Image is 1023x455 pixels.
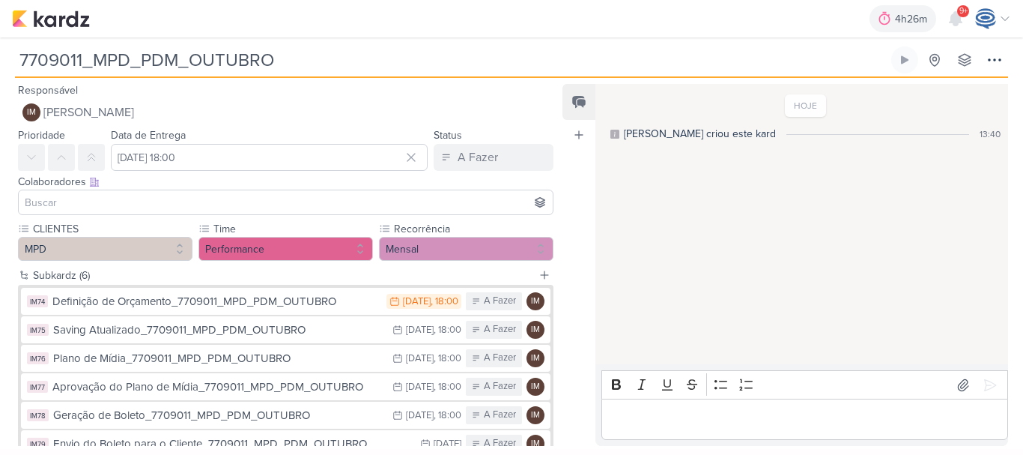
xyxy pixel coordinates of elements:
p: IM [531,412,540,420]
div: IM76 [27,352,49,364]
div: Colaboradores [18,174,553,190]
button: IM74 Definição de Orçamento_7709011_MPD_PDM_OUTUBRO [DATE] , 18:00 A Fazer IM [21,288,550,315]
button: Mensal [379,237,553,261]
div: Isabella Machado Guimarães [526,321,544,339]
img: kardz.app [12,10,90,28]
img: Caroline Traven De Andrade [975,8,996,29]
div: Aprovação do Plano de Mídia_7709011_MPD_PDM_OUTUBRO [52,379,385,396]
label: Time [212,221,373,237]
div: [DATE] [406,411,434,421]
div: Isabella Machado Guimarães [526,292,544,310]
label: Status [434,129,462,142]
p: IM [531,383,540,391]
div: [DATE] [406,354,434,364]
div: [DATE] [403,297,431,307]
div: IM77 [27,381,48,393]
label: Responsável [18,84,78,97]
div: Subkardz (6) [33,268,532,283]
div: Saving Atualizado_7709011_MPD_PDM_OUTUBRO [53,322,385,339]
div: Plano de Mídia_7709011_MPD_PDM_OUTUBRO [53,350,385,367]
div: A Fazer [484,351,516,366]
div: , 18:00 [434,325,461,335]
span: [PERSON_NAME] [43,103,134,121]
div: A Fazer [484,379,516,394]
div: Ligar relógio [899,54,911,66]
button: IM77 Aprovação do Plano de Mídia_7709011_MPD_PDM_OUTUBRO [DATE] , 18:00 A Fazer IM [21,373,550,400]
div: [DATE] [406,325,434,335]
input: Select a date [111,144,428,171]
div: , 18:00 [434,411,461,421]
div: Isabella Machado Guimarães [526,406,544,424]
button: Performance [198,237,373,261]
button: IM75 Saving Atualizado_7709011_MPD_PDM_OUTUBRO [DATE] , 18:00 A Fazer IM [21,316,550,343]
div: , 18:00 [431,297,458,307]
div: A Fazer [484,294,516,309]
button: IM [PERSON_NAME] [18,99,553,126]
div: Isabella Machado Guimarães [526,378,544,396]
div: IM79 [27,438,49,450]
button: A Fazer [434,144,553,171]
div: IM74 [27,295,48,307]
label: Recorrência [392,221,553,237]
div: IM75 [27,324,49,336]
button: IM76 Plano de Mídia_7709011_MPD_PDM_OUTUBRO [DATE] , 18:00 A Fazer IM [21,345,550,372]
p: IM [27,109,36,117]
div: , 18:00 [434,382,461,392]
div: A Fazer [484,408,516,423]
div: Envio do Boleto para o Cliente_7709011_MPD_PDM_OUTUBRO [53,436,413,453]
div: 4h26m [895,11,932,27]
div: Editor toolbar [601,370,1008,400]
div: , 18:00 [434,354,461,364]
div: 13:40 [980,127,1001,141]
div: IM78 [27,409,49,421]
div: Isabella Machado Guimarães [526,435,544,453]
div: [PERSON_NAME] criou este kard [624,126,776,142]
label: Prioridade [18,129,65,142]
input: Kard Sem Título [15,46,888,73]
p: IM [531,326,540,334]
div: Isabella Machado Guimarães [22,103,40,121]
div: Definição de Orçamento_7709011_MPD_PDM_OUTUBRO [52,293,379,310]
label: CLIENTES [31,221,192,237]
div: A Fazer [458,148,498,166]
div: [DATE] [406,382,434,392]
label: Data de Entrega [111,129,186,142]
div: Isabella Machado Guimarães [526,349,544,367]
div: A Fazer [484,322,516,337]
div: Geração de Boleto_7709011_MPD_PDM_OUTUBRO [53,407,385,424]
span: 9+ [959,5,968,17]
button: MPD [18,237,192,261]
p: IM [531,355,540,363]
div: Editor editing area: main [601,399,1008,440]
button: IM78 Geração de Boleto_7709011_MPD_PDM_OUTUBRO [DATE] , 18:00 A Fazer IM [21,402,550,429]
div: [DATE] [434,439,461,449]
p: IM [531,440,540,448]
div: A Fazer [484,436,516,451]
p: IM [531,298,540,306]
input: Buscar [22,193,550,211]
